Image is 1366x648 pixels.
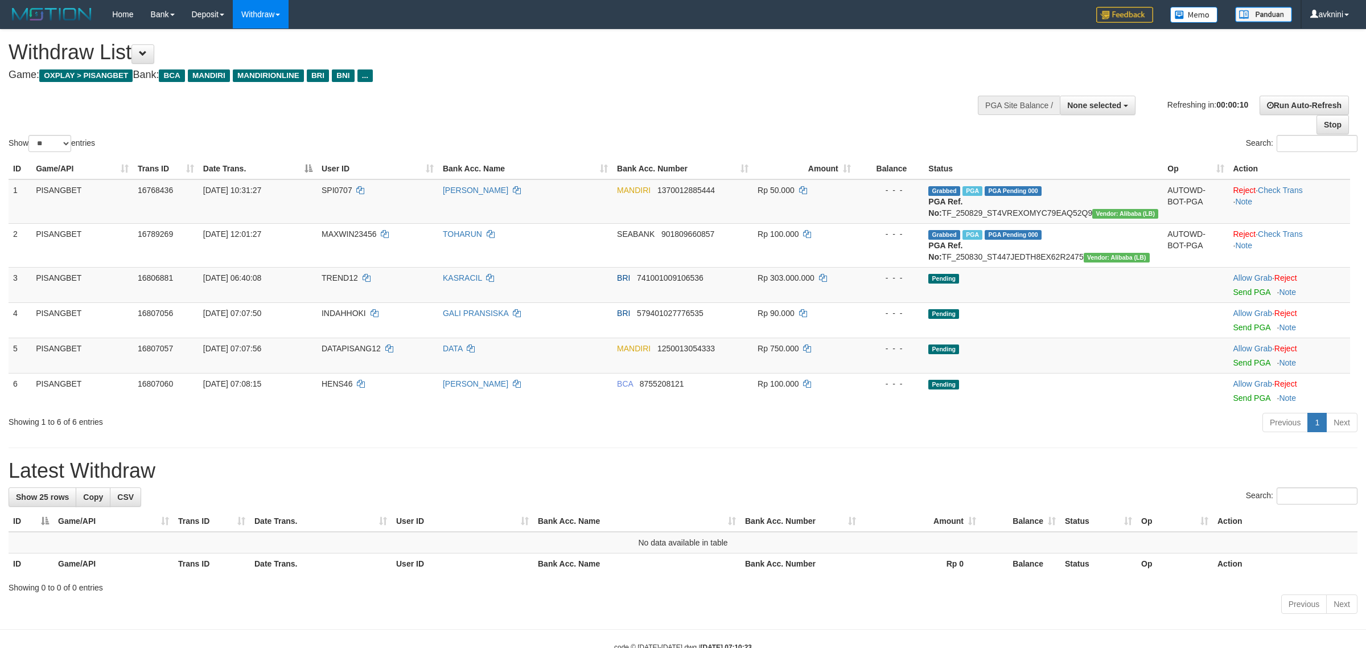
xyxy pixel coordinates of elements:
th: Rp 0 [861,553,981,575]
span: 16807056 [138,309,173,318]
th: Balance [981,553,1060,575]
span: CSV [117,493,134,502]
td: TF_250829_ST4VREXOMYC79EAQ52Q9 [924,179,1163,224]
th: Game/API [54,553,174,575]
span: · [1233,309,1274,318]
label: Show entries [9,135,95,152]
a: Run Auto-Refresh [1260,96,1349,115]
a: Allow Grab [1233,379,1272,388]
th: Op [1137,553,1213,575]
th: Status [924,158,1163,179]
th: Trans ID [174,553,250,575]
label: Search: [1246,135,1357,152]
th: User ID [392,553,533,575]
span: · [1233,379,1274,388]
span: BNI [332,69,354,82]
td: 6 [9,373,31,408]
h4: Game: Bank: [9,69,899,81]
span: Pending [928,274,959,284]
th: Bank Acc. Name: activate to sort column ascending [533,511,740,532]
th: Trans ID: activate to sort column ascending [133,158,199,179]
a: Stop [1316,115,1349,134]
span: MANDIRI [617,186,651,195]
button: None selected [1060,96,1135,115]
span: Vendor URL: https://dashboard.q2checkout.com/secure [1092,209,1158,219]
img: panduan.png [1235,7,1292,22]
a: Note [1279,323,1296,332]
span: MANDIRI [617,344,651,353]
span: Marked by avksurya [962,230,982,240]
a: Reject [1274,273,1297,282]
span: Grabbed [928,186,960,196]
th: Status: activate to sort column ascending [1060,511,1137,532]
th: Action [1213,553,1357,575]
span: Rp 303.000.000 [758,273,814,282]
span: MANDIRIONLINE [233,69,304,82]
th: Date Trans.: activate to sort column ascending [250,511,392,532]
a: TOHARUN [443,229,482,239]
th: Balance [855,158,924,179]
th: Bank Acc. Number: activate to sort column ascending [612,158,753,179]
span: Rp 750.000 [758,344,799,353]
span: [DATE] 06:40:08 [203,273,261,282]
td: PISANGBET [31,179,133,224]
td: · [1229,373,1351,408]
span: Pending [928,380,959,389]
span: [DATE] 10:31:27 [203,186,261,195]
td: · [1229,338,1351,373]
th: Action [1213,511,1357,532]
input: Search: [1277,487,1357,505]
a: [PERSON_NAME] [443,186,508,195]
th: Action [1229,158,1351,179]
span: Copy [83,493,103,502]
span: BRI [307,69,329,82]
a: CSV [110,487,141,507]
span: Copy 1250013054333 to clipboard [657,344,715,353]
span: · [1233,273,1274,282]
td: 1 [9,179,31,224]
span: PGA Pending [985,230,1042,240]
th: Trans ID: activate to sort column ascending [174,511,250,532]
span: Copy 901809660857 to clipboard [661,229,714,239]
b: PGA Ref. No: [928,197,962,218]
a: Reject [1274,309,1297,318]
span: 16768436 [138,186,173,195]
span: Grabbed [928,230,960,240]
img: MOTION_logo.png [9,6,95,23]
a: Check Trans [1258,186,1303,195]
span: BRI [617,273,630,282]
a: 1 [1307,413,1327,432]
div: Showing 0 to 0 of 0 entries [9,577,1357,593]
a: Next [1326,413,1357,432]
th: Date Trans.: activate to sort column descending [199,158,317,179]
span: MAXWIN23456 [322,229,376,239]
th: Amount: activate to sort column ascending [753,158,855,179]
a: Next [1326,594,1357,614]
a: DATA [443,344,463,353]
a: Note [1279,288,1296,297]
td: · [1229,267,1351,302]
td: · · [1229,223,1351,267]
th: Balance: activate to sort column ascending [981,511,1060,532]
a: Note [1279,393,1296,403]
th: Amount: activate to sort column ascending [861,511,981,532]
td: AUTOWD-BOT-PGA [1163,179,1228,224]
label: Search: [1246,487,1357,505]
a: Send PGA [1233,393,1270,403]
th: ID [9,553,54,575]
img: Button%20Memo.svg [1170,7,1218,23]
td: 4 [9,302,31,338]
span: · [1233,344,1274,353]
span: MANDIRI [188,69,230,82]
a: Allow Grab [1233,344,1272,353]
span: Copy 741001009106536 to clipboard [637,273,703,282]
span: Rp 90.000 [758,309,795,318]
td: · [1229,302,1351,338]
a: Reject [1233,186,1256,195]
td: PISANGBET [31,267,133,302]
td: PISANGBET [31,338,133,373]
th: Bank Acc. Number: activate to sort column ascending [740,511,861,532]
a: Allow Grab [1233,309,1272,318]
a: GALI PRANSISKA [443,309,508,318]
th: Op: activate to sort column ascending [1163,158,1228,179]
